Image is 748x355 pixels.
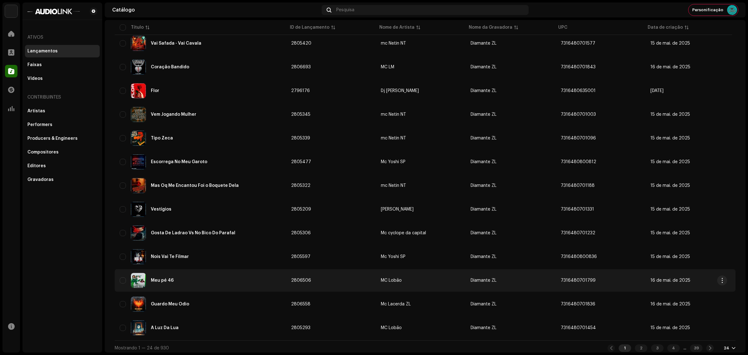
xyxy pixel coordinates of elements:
div: Gravadoras [27,177,54,182]
div: Dj [PERSON_NAME] [381,89,419,93]
span: 7316480635001 [561,89,596,93]
re-a-nav-header: Contribuintes [25,90,100,105]
img: 67af7333-1d98-42d6-a522-f0470f285427 [131,226,146,241]
re-m-nav-item: Editores [25,160,100,172]
span: mc Netin NT [381,136,461,140]
div: Nome da Gravadora [469,24,512,31]
img: dd5809a3-74b3-40d8-bf85-616c92d57bf8 [131,107,146,122]
span: 7316480701577 [561,41,595,46]
span: MC LM [381,65,461,69]
div: Performers [27,122,52,127]
span: 15 de mai. de 2025 [650,326,690,330]
span: 15 de mai. de 2025 [650,207,690,212]
span: 7316480800836 [561,255,597,259]
img: 417082a2-beb1-436e-b6ac-c5e930402efa [131,36,146,51]
span: Diamante ZL [471,89,496,93]
span: 7316480701799 [561,278,596,283]
div: MC Lobão [381,278,402,283]
span: 2806693 [291,65,311,69]
span: 15 de mai. de 2025 [650,41,690,46]
img: 313cb958-e8e6-4a6f-abce-37e52d9ef738 [131,297,146,312]
img: 1601779f-85bc-4fc7-87b8-abcd1ae7544a [27,7,80,15]
div: Nome de Artista [379,24,415,31]
div: ... [683,346,686,351]
span: 2796176 [291,89,310,93]
div: Escorrega No Meu Garoto [151,160,207,164]
re-m-nav-item: Producers & Engineers [25,132,100,145]
span: Diamante ZL [471,255,496,259]
div: mc Netin NT [381,183,406,188]
div: Nois Vai Te Filmar [151,255,189,259]
span: Dj Vinny ZL [381,89,461,93]
span: MC Lobão [381,278,461,283]
img: 3d718619-f836-46fb-ab41-dd5f832e7042 [131,249,146,264]
span: Mostrando 1 — 24 de 930 [115,346,169,350]
div: Vem Jogando Mulher [151,112,196,117]
div: Mas Oq Me Encantou Foi o Boquete Dela [151,183,239,188]
img: 6d195596-35bc-4cc6-b0e2-8803f69e081f [727,5,737,15]
span: 7316480701843 [561,65,596,69]
div: ID de Lançamento [290,24,329,31]
img: 05c591ed-0e68-48e0-ac8e-f9f7a5af7864 [131,273,146,288]
div: mc Netin NT [381,136,406,140]
img: ad768686-89fa-44a5-b721-1e0505a28924 [131,60,146,75]
div: Producers & Engineers [27,136,78,141]
span: 16 de mai. de 2025 [650,302,690,306]
span: 15 de mai. de 2025 [650,183,690,188]
span: Diamante ZL [471,326,496,330]
span: Diamante ZL [471,41,496,46]
span: 2806558 [291,302,310,306]
span: Mc cyclope da capital [381,231,461,235]
div: Mc Yoshi SP [381,160,405,164]
div: Lançamentos [27,49,58,54]
span: 15 de mai. de 2025 [650,136,690,140]
re-a-nav-header: Ativos [25,30,100,45]
div: 2 [635,344,647,352]
span: 16 de mai. de 2025 [650,278,690,283]
span: 7316480800812 [561,160,596,164]
span: mc Netin NT [381,183,461,188]
span: 2805345 [291,112,310,117]
div: 1 [619,344,631,352]
div: [PERSON_NAME] [381,207,414,212]
re-m-nav-item: Gravadoras [25,173,100,186]
re-m-nav-item: Artistas [25,105,100,117]
span: 2805293 [291,326,310,330]
span: mc Netin NT [381,112,461,117]
div: Guardo Meu Ódio [151,302,189,306]
span: Mc Yoshi SP [381,255,461,259]
re-m-nav-item: Lançamentos [25,45,100,57]
div: Compositores [27,150,59,155]
div: Mc Lacerda ZL [381,302,411,306]
div: Catálogo [112,7,319,12]
span: Personificação [692,7,723,12]
span: Mc Yoshi SP [381,160,461,164]
span: 7316480701003 [561,112,596,117]
span: 2805597 [291,255,310,259]
div: 39 [690,344,702,352]
div: Gosta De Ladrao Vs No Bico Do Parafal [151,231,235,235]
div: Vai Safada - Vai Cavala [151,41,201,46]
span: Diamante ZL [471,65,496,69]
span: Mc Lacerda ZL [381,302,461,306]
span: 16 de mai. de 2025 [650,65,690,69]
img: ae3d5828-1cb1-40d0-8192-6ad991118f72 [131,178,146,193]
img: 6763d794-6ef0-435a-b37f-feb62141e1a4 [131,131,146,146]
span: 15 de mai. de 2025 [650,231,690,235]
img: 0f854c67-3d0f-4cdf-b45a-efecf0e7b585 [131,154,146,169]
span: 7316480701096 [561,136,596,140]
span: 2805339 [291,136,310,140]
span: MC Lobão [381,326,461,330]
re-m-nav-item: Vídeos [25,72,100,85]
span: Diamante ZL [471,136,496,140]
div: MC LM [381,65,394,69]
div: mc Netin NT [381,112,406,117]
re-m-nav-item: Faixas [25,59,100,71]
span: 7316480701836 [561,302,595,306]
div: Vestígios [151,207,171,212]
span: Diamante ZL [471,231,496,235]
img: e7441494-9cb3-47fe-9bc5-532a3f714113 [131,202,146,217]
span: 7316480701331 [561,207,594,212]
